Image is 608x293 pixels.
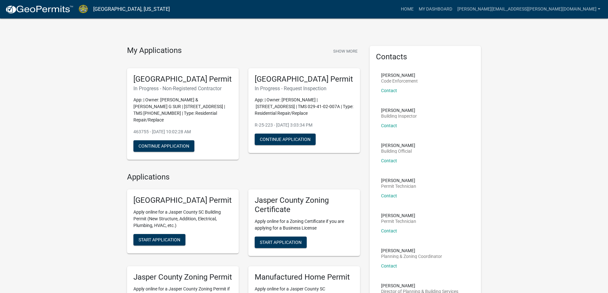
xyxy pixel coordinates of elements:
p: R-25-223 - [DATE] 3:03:34 PM [255,122,354,128]
h5: Contacts [376,52,475,62]
h5: [GEOGRAPHIC_DATA] Permit [255,75,354,84]
p: [PERSON_NAME] [381,73,418,77]
h6: In Progress - Non-Registered Contractor [133,85,232,92]
a: Contact [381,193,397,198]
button: Continue Application [255,134,316,145]
button: Start Application [255,237,307,248]
a: Contact [381,88,397,93]
p: Permit Technician [381,219,416,223]
p: Building Inspector [381,114,417,118]
button: Start Application [133,234,185,245]
p: Planning & Zoning Coordinator [381,254,442,259]
p: Code Enforcement [381,79,418,83]
h4: My Applications [127,46,182,55]
span: Start Application [260,239,302,245]
a: Contact [381,158,397,163]
a: Home [398,3,416,15]
p: Apply online for a Zoning Certificate if you are applying for a Business License [255,218,354,231]
p: Permit Technician [381,184,416,188]
button: Show More [331,46,360,56]
h5: [GEOGRAPHIC_DATA] Permit [133,196,232,205]
p: [PERSON_NAME] [381,283,458,288]
p: App: | Owner: [PERSON_NAME] | [STREET_ADDRESS] | TMS 029-41-02-007A | Type: Residential Repair/Re... [255,97,354,117]
p: [PERSON_NAME] [381,213,416,218]
a: Contact [381,123,397,128]
h5: Jasper County Zoning Certificate [255,196,354,214]
a: [GEOGRAPHIC_DATA], [US_STATE] [93,4,170,15]
p: Building Official [381,149,415,153]
p: [PERSON_NAME] [381,108,417,113]
h5: Manufactured Home Permit [255,273,354,282]
span: Start Application [139,237,180,242]
h6: In Progress - Request Inspection [255,85,354,92]
p: Apply online for a Jasper County SC Building Permit (New Structure, Addition, Electrical, Plumbin... [133,209,232,229]
p: [PERSON_NAME] [381,248,442,253]
p: [PERSON_NAME] [381,143,415,148]
button: Continue Application [133,140,194,152]
h5: [GEOGRAPHIC_DATA] Permit [133,75,232,84]
a: Contact [381,228,397,233]
img: Jasper County, South Carolina [79,5,88,13]
p: [PERSON_NAME] [381,178,416,183]
a: My Dashboard [416,3,455,15]
h4: Applications [127,172,360,182]
h5: Jasper County Zoning Permit [133,273,232,282]
p: App: | Owner: [PERSON_NAME] & [PERSON_NAME] G SUR | [STREET_ADDRESS] | TMS [PHONE_NUMBER] | Type:... [133,97,232,123]
a: Contact [381,263,397,268]
p: 463755 - [DATE] 10:02:28 AM [133,128,232,135]
a: [PERSON_NAME][EMAIL_ADDRESS][PERSON_NAME][DOMAIN_NAME] [455,3,603,15]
